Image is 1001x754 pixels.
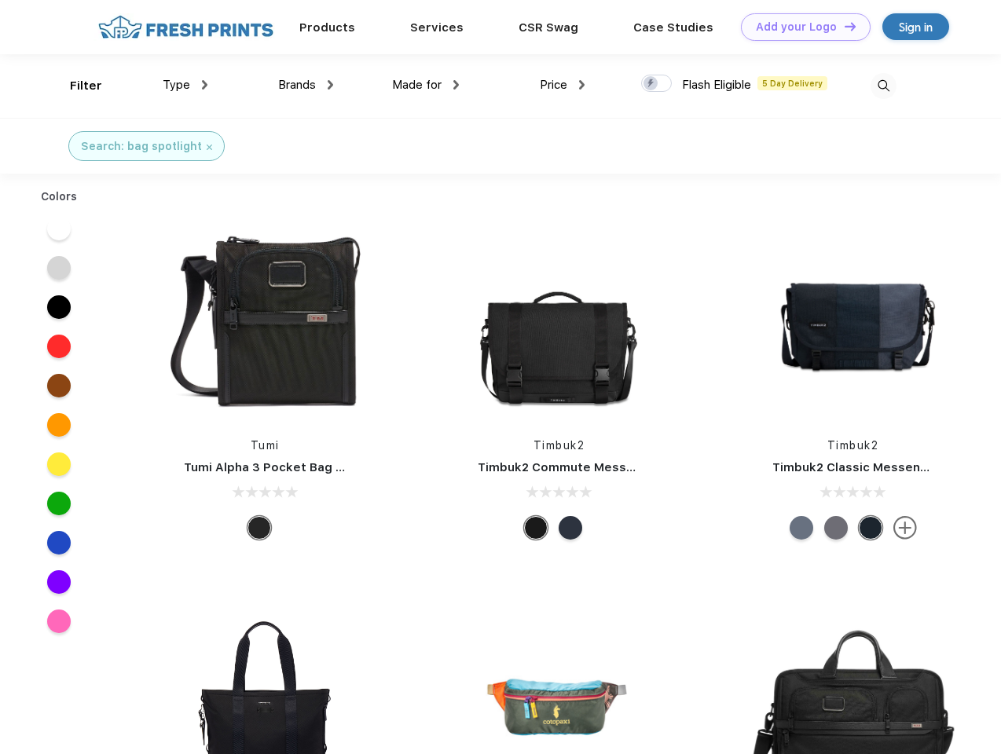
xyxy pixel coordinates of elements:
[790,516,813,540] div: Eco Lightbeam
[871,73,896,99] img: desktop_search.svg
[93,13,278,41] img: fo%20logo%202.webp
[392,78,442,92] span: Made for
[899,18,933,36] div: Sign in
[478,460,688,474] a: Timbuk2 Commute Messenger Bag
[454,213,663,422] img: func=resize&h=266
[524,516,548,540] div: Eco Black
[859,516,882,540] div: Eco Monsoon
[202,80,207,90] img: dropdown.png
[184,460,368,474] a: Tumi Alpha 3 Pocket Bag Small
[579,80,585,90] img: dropdown.png
[893,516,917,540] img: more.svg
[845,22,856,31] img: DT
[70,77,102,95] div: Filter
[682,78,751,92] span: Flash Eligible
[160,213,369,422] img: func=resize&h=266
[756,20,837,34] div: Add your Logo
[827,439,879,452] a: Timbuk2
[533,439,585,452] a: Timbuk2
[540,78,567,92] span: Price
[824,516,848,540] div: Eco Army Pop
[559,516,582,540] div: Eco Nautical
[81,138,202,155] div: Search: bag spotlight
[207,145,212,150] img: filter_cancel.svg
[882,13,949,40] a: Sign in
[247,516,271,540] div: Black
[453,80,459,90] img: dropdown.png
[251,439,280,452] a: Tumi
[328,80,333,90] img: dropdown.png
[278,78,316,92] span: Brands
[757,76,827,90] span: 5 Day Delivery
[163,78,190,92] span: Type
[772,460,967,474] a: Timbuk2 Classic Messenger Bag
[299,20,355,35] a: Products
[749,213,958,422] img: func=resize&h=266
[29,188,90,205] div: Colors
